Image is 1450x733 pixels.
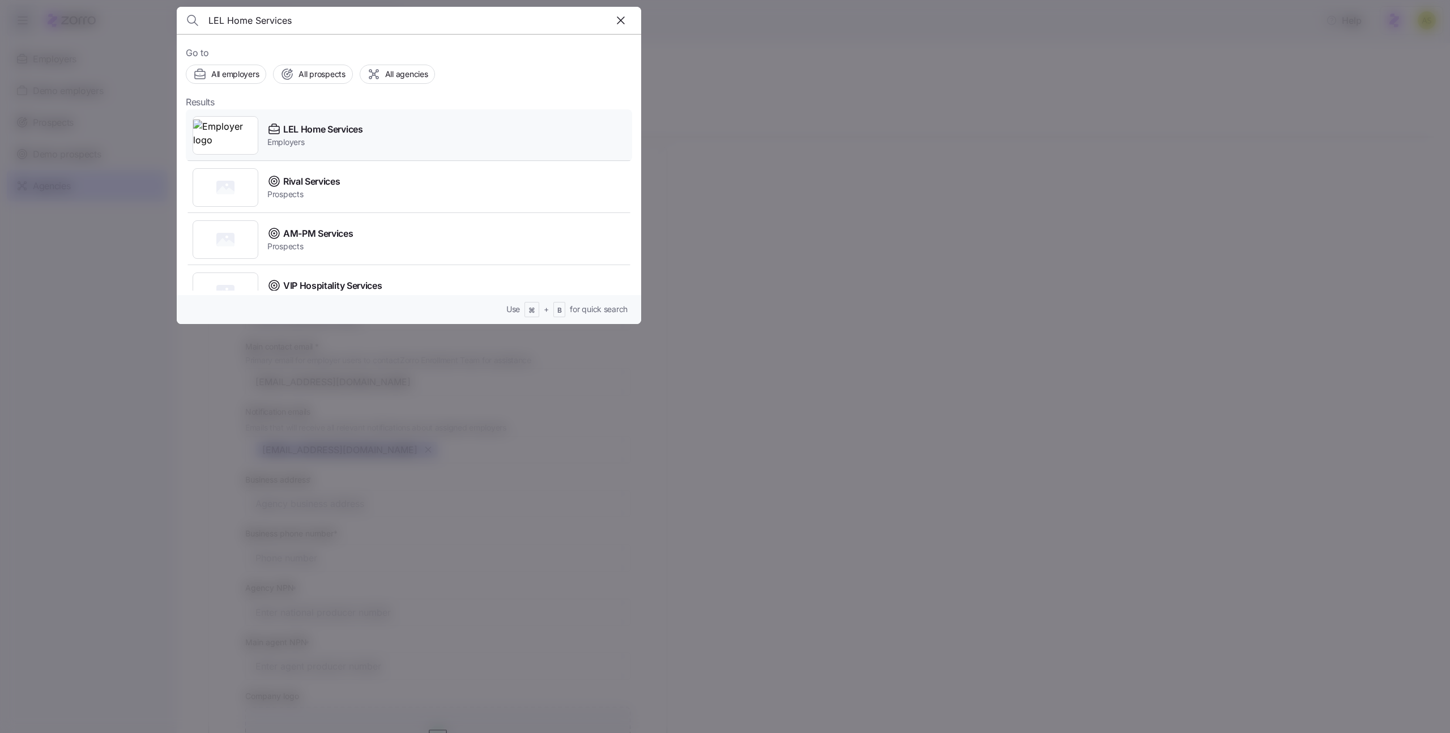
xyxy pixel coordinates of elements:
[267,137,363,148] span: Employers
[283,174,340,189] span: Rival Services
[506,304,520,315] span: Use
[298,69,345,80] span: All prospects
[186,46,632,60] span: Go to
[557,306,562,316] span: B
[283,279,382,293] span: VIP Hospitality Services
[283,227,353,241] span: AM-PM Services
[267,189,340,200] span: Prospects
[528,306,535,316] span: ⌘
[273,65,352,84] button: All prospects
[186,95,215,109] span: Results
[211,69,259,80] span: All employers
[186,65,266,84] button: All employers
[193,120,258,151] img: Employer logo
[283,122,363,137] span: LEL Home Services
[570,304,628,315] span: for quick search
[544,304,549,315] span: +
[267,241,353,252] span: Prospects
[360,65,436,84] button: All agencies
[385,69,428,80] span: All agencies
